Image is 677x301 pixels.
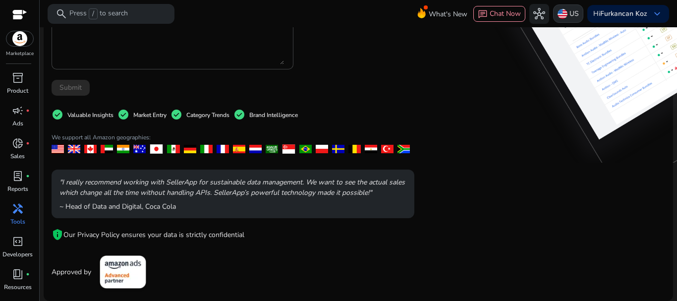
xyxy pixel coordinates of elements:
[95,251,151,293] img: amz-ads-advanced-partner.webp
[170,109,182,120] span: check_circle
[52,133,414,142] p: We support all Amazon geographies:
[558,9,567,19] img: us.svg
[529,4,549,24] button: hub
[6,31,33,46] img: amazon.svg
[63,230,244,240] p: Our Privacy Policy ensures your data is strictly confidential
[89,8,98,19] span: /
[233,109,245,120] span: check_circle
[12,72,24,84] span: inventory_2
[26,272,30,276] span: fiber_manual_record
[56,8,67,20] span: search
[117,109,129,120] span: check_circle
[249,111,298,120] p: Brand Intelligence
[593,10,647,17] p: Hi
[186,111,229,120] p: Category Trends
[651,8,663,20] span: keyboard_arrow_down
[10,217,25,226] p: Tools
[10,152,25,161] p: Sales
[52,109,63,120] span: check_circle
[12,137,24,149] span: donut_small
[600,9,647,18] b: Furkancan Koz
[59,177,406,198] p: "I really recommend working with SellerApp for sustainable data management. We want to see the ac...
[7,184,28,193] p: Reports
[52,229,63,241] mat-icon: privacy_tip
[569,5,579,22] p: US
[26,141,30,145] span: fiber_manual_record
[59,201,406,212] p: ~ Head of Data and Digital, Coca Cola
[12,236,24,247] span: code_blocks
[52,267,91,277] p: Approved by
[4,283,32,292] p: Resources
[7,86,28,95] p: Product
[12,105,24,117] span: campaign
[12,268,24,280] span: book_4
[12,203,24,215] span: handyman
[12,170,24,182] span: lab_profile
[473,6,525,22] button: chatChat Now
[533,8,545,20] span: hub
[12,119,23,128] p: Ads
[67,111,113,120] p: Valuable Insights
[26,109,30,113] span: fiber_manual_record
[133,111,167,120] p: Market Entry
[69,8,128,19] p: Press to search
[6,50,34,58] p: Marketplace
[478,9,488,19] span: chat
[429,5,467,23] span: What's New
[490,9,521,18] span: Chat Now
[2,250,33,259] p: Developers
[26,174,30,178] span: fiber_manual_record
